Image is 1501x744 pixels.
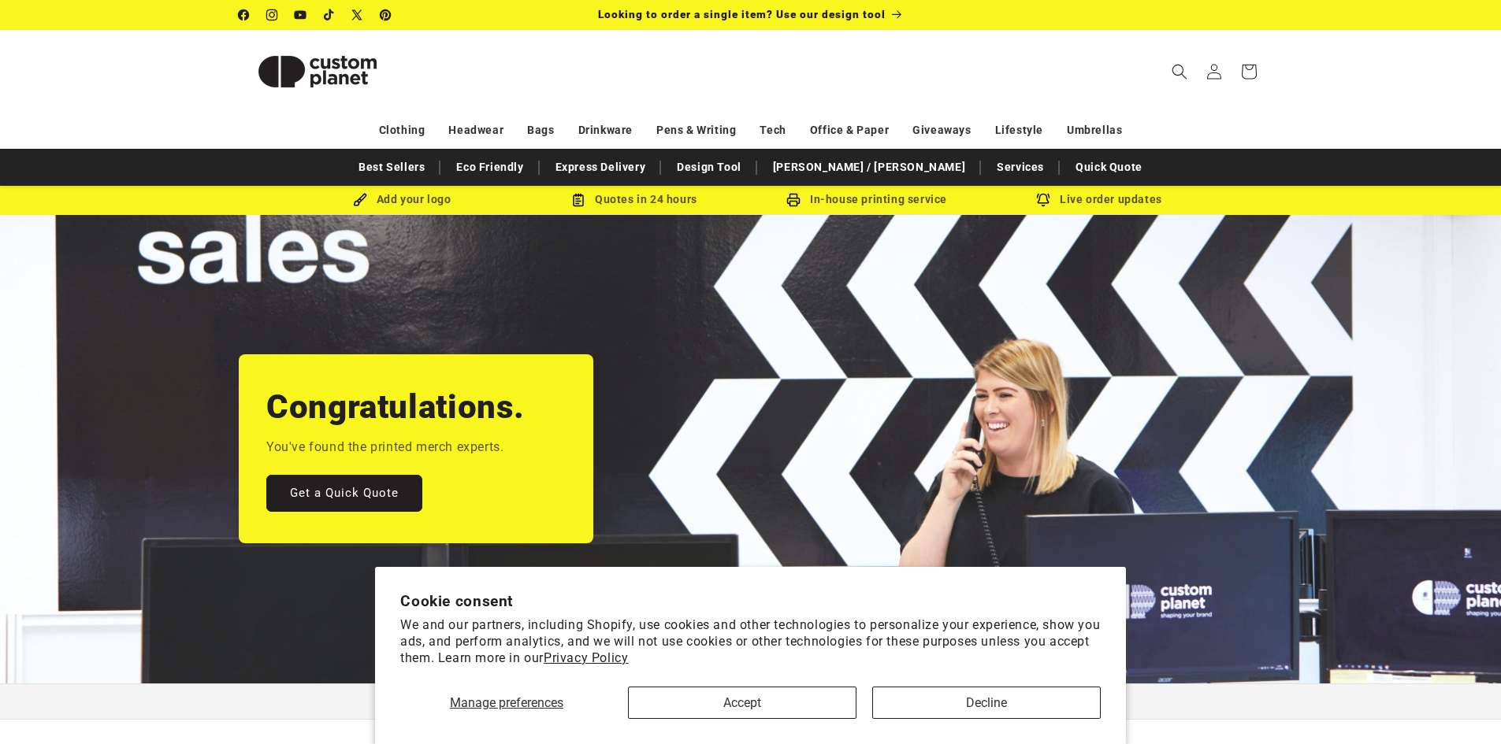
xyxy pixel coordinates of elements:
[518,190,751,209] div: Quotes in 24 hours
[239,36,396,107] img: Custom Planet
[578,117,633,144] a: Drinkware
[1068,154,1150,181] a: Quick Quote
[266,436,503,459] p: You've found the printed merch experts.
[628,687,856,719] button: Accept
[448,117,503,144] a: Headwear
[353,193,367,207] img: Brush Icon
[286,190,518,209] div: Add your logo
[983,190,1216,209] div: Live order updates
[379,117,425,144] a: Clothing
[448,154,531,181] a: Eco Friendly
[760,117,786,144] a: Tech
[669,154,749,181] a: Design Tool
[598,8,886,20] span: Looking to order a single item? Use our design tool
[1067,117,1122,144] a: Umbrellas
[1036,193,1050,207] img: Order updates
[527,117,554,144] a: Bags
[872,687,1101,719] button: Decline
[450,695,563,710] span: Manage preferences
[656,117,736,144] a: Pens & Writing
[810,117,889,144] a: Office & Paper
[400,617,1101,666] p: We and our partners, including Shopify, use cookies and other technologies to personalize your ex...
[544,650,628,665] a: Privacy Policy
[351,154,433,181] a: Best Sellers
[995,117,1043,144] a: Lifestyle
[1162,54,1197,89] summary: Search
[571,193,585,207] img: Order Updates Icon
[548,154,654,181] a: Express Delivery
[912,117,971,144] a: Giveaways
[266,386,525,428] h2: Congratulations.
[232,30,402,113] a: Custom Planet
[751,190,983,209] div: In-house printing service
[786,193,801,207] img: In-house printing
[400,687,612,719] button: Manage preferences
[400,592,1101,610] h2: Cookie consent
[266,475,422,512] a: Get a Quick Quote
[765,154,973,181] a: [PERSON_NAME] / [PERSON_NAME]
[989,154,1052,181] a: Services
